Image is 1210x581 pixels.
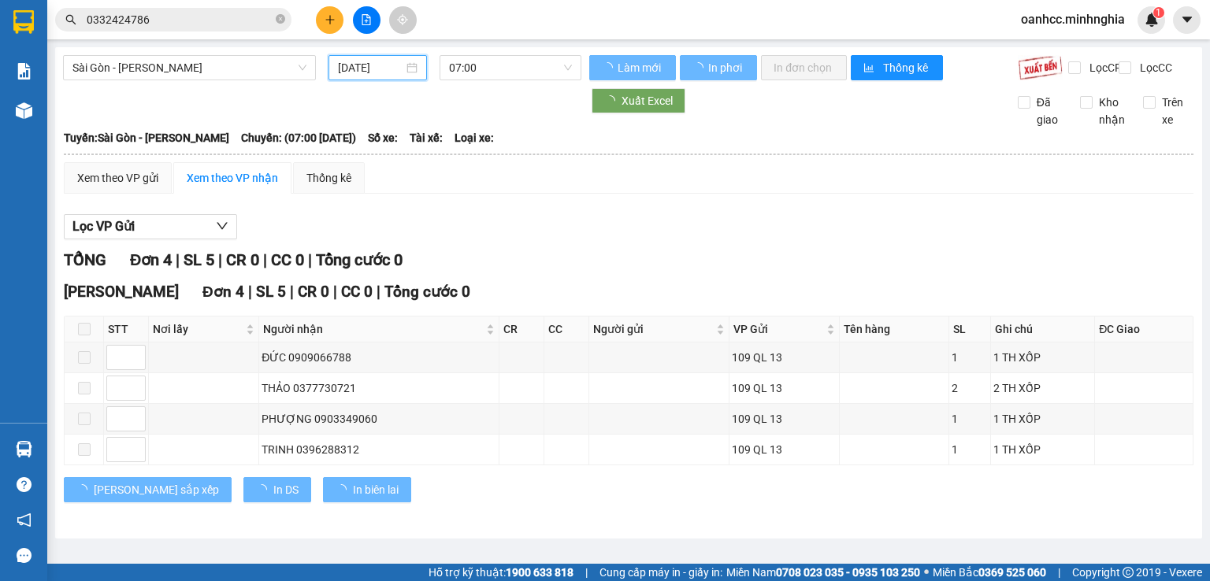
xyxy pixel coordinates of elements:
[341,283,373,301] span: CC 0
[64,283,179,301] span: [PERSON_NAME]
[993,379,1092,397] div: 2 TH XỐP
[248,283,252,301] span: |
[732,441,837,458] div: 109 QL 13
[991,316,1095,342] th: Ghi chú
[1083,59,1124,76] span: Lọc CR
[978,566,1046,579] strong: 0369 525 060
[77,169,158,187] div: Xem theo VP gửi
[993,349,1092,366] div: 1 TH XỐP
[729,373,840,404] td: 109 QL 13
[1008,9,1138,29] span: oanhcc.minhnghia
[333,283,337,301] span: |
[353,6,380,34] button: file-add
[589,55,676,80] button: Làm mới
[776,566,920,579] strong: 0708 023 035 - 0935 103 250
[1145,13,1159,27] img: icon-new-feature
[732,349,837,366] div: 109 QL 13
[316,250,403,269] span: Tổng cước 0
[368,129,398,146] span: Số xe:
[1173,6,1201,34] button: caret-down
[602,62,615,73] span: loading
[1030,94,1069,128] span: Đã giao
[187,169,278,187] div: Xem theo VP nhận
[952,410,988,427] div: 1
[708,59,744,76] span: In phơi
[840,316,948,342] th: Tên hàng
[17,548,32,563] span: message
[276,14,285,24] span: close-circle
[241,129,356,146] span: Chuyến: (07:00 [DATE])
[306,169,351,187] div: Thống kê
[851,55,943,80] button: bar-chartThống kê
[618,59,663,76] span: Làm mới
[761,55,847,80] button: In đơn chọn
[933,564,1046,581] span: Miền Bắc
[593,320,713,338] span: Người gửi
[13,10,34,34] img: logo-vxr
[732,410,837,427] div: 109 QL 13
[262,410,496,427] div: PHƯỢNG 0903349060
[1156,94,1194,128] span: Trên xe
[262,349,496,366] div: ĐỨC 0909066788
[361,14,372,25] span: file-add
[276,13,285,28] span: close-circle
[729,404,840,435] td: 109 QL 13
[153,320,243,338] span: Nơi lấy
[599,564,722,581] span: Cung cấp máy in - giấy in:
[16,102,32,119] img: warehouse-icon
[262,441,496,458] div: TRINH 0396288312
[726,564,920,581] span: Miền Nam
[76,484,94,495] span: loading
[17,513,32,527] span: notification
[176,250,180,269] span: |
[993,410,1092,427] div: 1 TH XỐP
[17,477,32,492] span: question-circle
[256,484,273,495] span: loading
[924,569,929,575] span: ⚪️
[64,477,232,502] button: [PERSON_NAME] sắp xếp
[271,250,304,269] span: CC 0
[680,55,757,80] button: In phơi
[263,250,267,269] span: |
[952,379,988,397] div: 2
[592,88,685,113] button: Xuất Excel
[1123,567,1134,578] span: copyright
[325,14,336,25] span: plus
[993,441,1092,458] div: 1 TH XỐP
[338,59,403,76] input: 12/10/2025
[262,379,496,397] div: THẢO 0377730721
[1093,94,1131,128] span: Kho nhận
[952,349,988,366] div: 1
[16,63,32,80] img: solution-icon
[863,62,877,75] span: bar-chart
[1134,59,1175,76] span: Lọc CC
[336,484,353,495] span: loading
[218,250,222,269] span: |
[256,283,286,301] span: SL 5
[290,283,294,301] span: |
[184,250,214,269] span: SL 5
[732,379,837,397] div: 109 QL 13
[226,250,259,269] span: CR 0
[64,131,229,144] b: Tuyến: Sài Gòn - [PERSON_NAME]
[622,92,673,109] span: Xuất Excel
[729,342,840,373] td: 109 QL 13
[316,6,343,34] button: plus
[1058,564,1060,581] span: |
[692,62,706,73] span: loading
[65,14,76,25] span: search
[377,283,380,301] span: |
[72,216,135,236] span: Lọc VP Gửi
[1095,316,1193,342] th: ĐC Giao
[410,129,443,146] span: Tài xế:
[544,316,589,342] th: CC
[104,316,149,342] th: STT
[384,283,470,301] span: Tổng cước 0
[455,129,494,146] span: Loại xe:
[216,220,228,232] span: down
[273,481,299,498] span: In DS
[298,283,329,301] span: CR 0
[243,477,311,502] button: In DS
[64,214,237,239] button: Lọc VP Gửi
[952,441,988,458] div: 1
